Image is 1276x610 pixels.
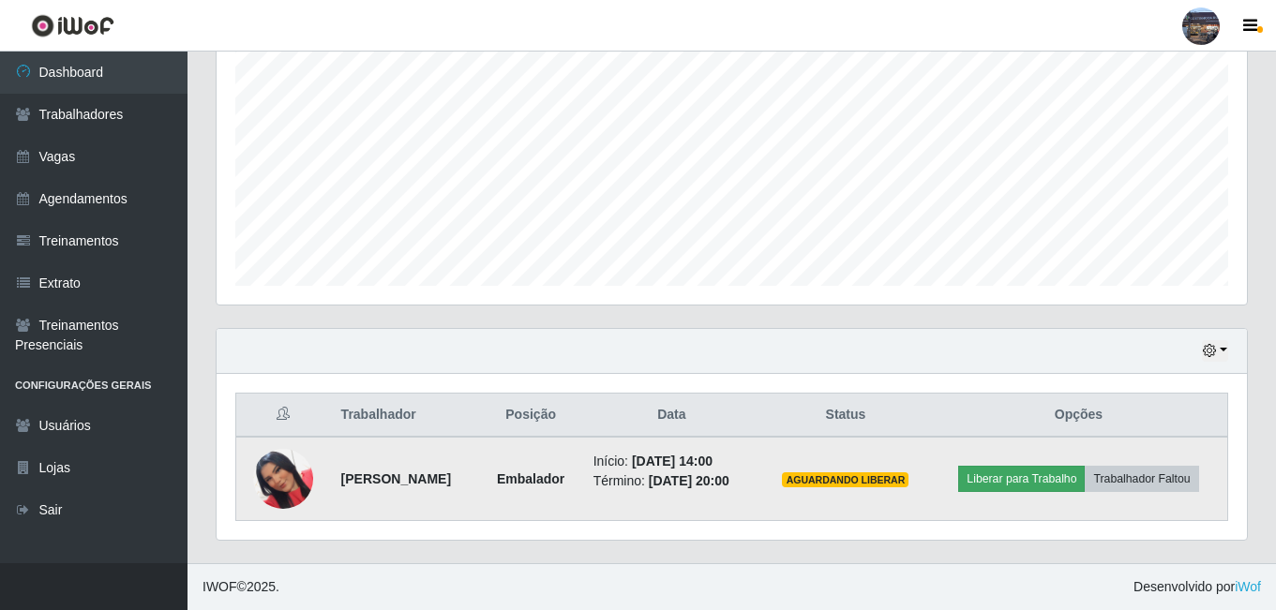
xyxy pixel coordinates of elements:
[203,579,237,594] span: IWOF
[497,471,564,486] strong: Embalador
[341,471,451,486] strong: [PERSON_NAME]
[1085,466,1198,492] button: Trabalhador Faltou
[958,466,1085,492] button: Liberar para Trabalho
[593,452,750,471] li: Início:
[203,577,279,597] span: © 2025 .
[593,471,750,491] li: Término:
[1235,579,1261,594] a: iWof
[761,394,930,438] th: Status
[582,394,761,438] th: Data
[480,394,582,438] th: Posição
[253,425,313,532] img: 1753646216321.jpeg
[782,472,908,487] span: AGUARDANDO LIBERAR
[930,394,1228,438] th: Opções
[31,14,114,37] img: CoreUI Logo
[330,394,480,438] th: Trabalhador
[649,473,729,488] time: [DATE] 20:00
[632,454,713,469] time: [DATE] 14:00
[1133,577,1261,597] span: Desenvolvido por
